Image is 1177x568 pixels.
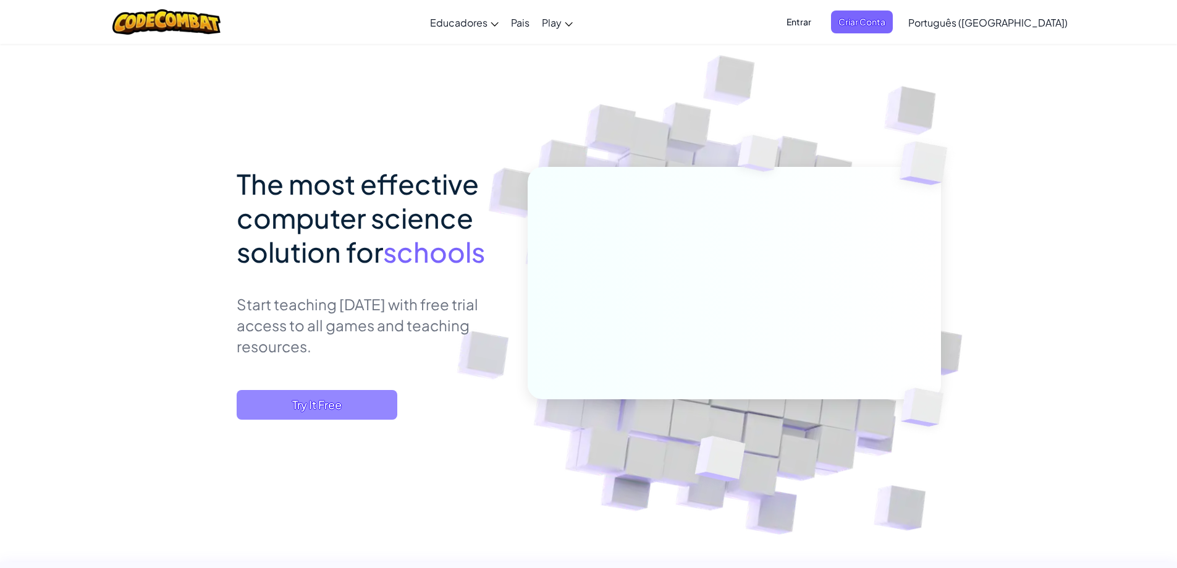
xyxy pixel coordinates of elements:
img: Overlap cubes [714,111,803,203]
button: Try It Free [237,390,397,420]
a: Play [536,6,579,39]
img: Overlap cubes [664,410,775,512]
span: The most effective computer science solution for [237,166,479,269]
p: Start teaching [DATE] with free trial access to all games and teaching resources. [237,294,509,357]
img: Overlap cubes [875,111,982,216]
img: CodeCombat logo [112,9,221,35]
a: Educadores [424,6,505,39]
span: Educadores [430,16,487,29]
img: Overlap cubes [880,362,972,452]
a: Português ([GEOGRAPHIC_DATA]) [902,6,1074,39]
button: Criar Conta [831,11,893,33]
button: Entrar [779,11,819,33]
span: Português ([GEOGRAPHIC_DATA]) [908,16,1068,29]
span: schools [383,234,485,269]
span: Play [542,16,562,29]
a: Pais [505,6,536,39]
